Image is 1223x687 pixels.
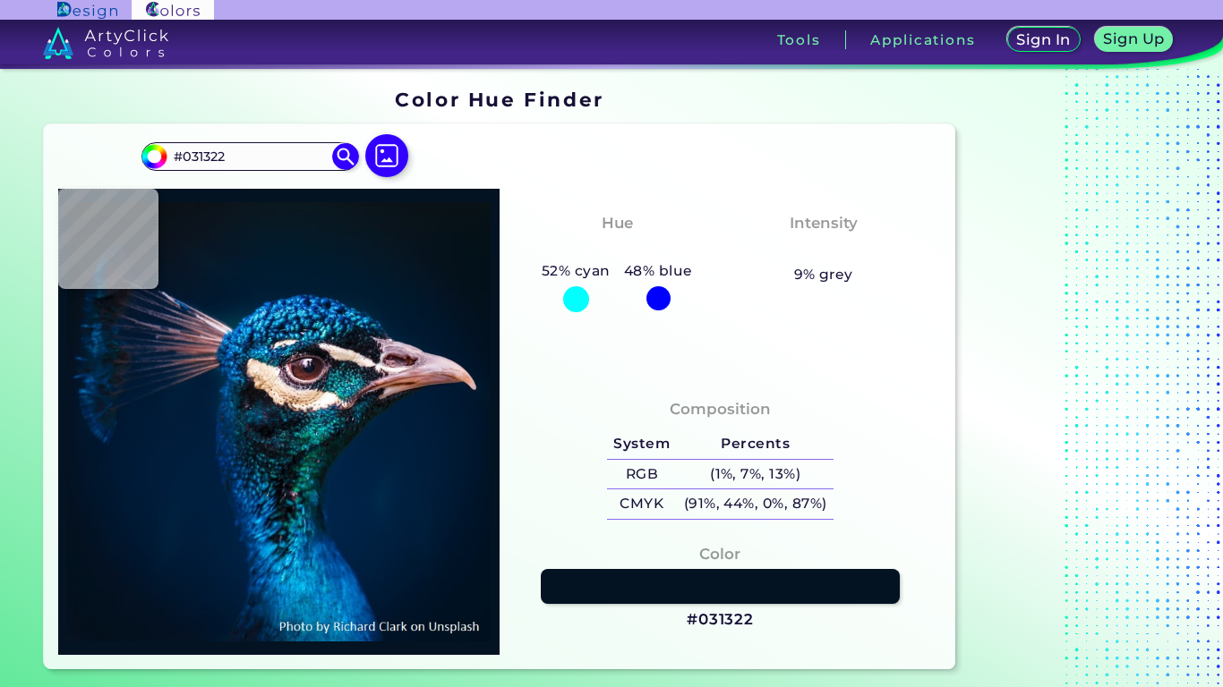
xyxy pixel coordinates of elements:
[365,134,408,177] img: icon picture
[332,143,359,170] img: icon search
[535,259,617,283] h5: 52% cyan
[670,396,771,422] h4: Composition
[794,263,853,286] h5: 9% grey
[777,33,821,47] h3: Tools
[395,86,603,113] h1: Color Hue Finder
[699,541,740,567] h4: Color
[677,429,834,459] h5: Percents
[677,460,834,489] h5: (1%, 7%, 13%)
[870,33,975,47] h3: Applications
[1007,27,1081,52] a: Sign In
[1017,32,1071,47] h5: Sign In
[1103,31,1164,46] h5: Sign Up
[962,82,1186,676] iframe: Advertisement
[607,489,677,519] h5: CMYK
[784,239,862,260] h3: Vibrant
[567,239,668,260] h3: Cyan-Blue
[167,144,334,168] input: type color..
[687,609,754,631] h3: #031322
[790,210,858,236] h4: Intensity
[57,2,117,19] img: ArtyClick Design logo
[43,27,169,59] img: logo_artyclick_colors_white.svg
[607,429,677,459] h5: System
[617,259,699,283] h5: 48% blue
[607,460,677,489] h5: RGB
[602,210,633,236] h4: Hue
[67,198,491,646] img: img_pavlin.jpg
[677,489,834,519] h5: (91%, 44%, 0%, 87%)
[1095,27,1174,52] a: Sign Up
